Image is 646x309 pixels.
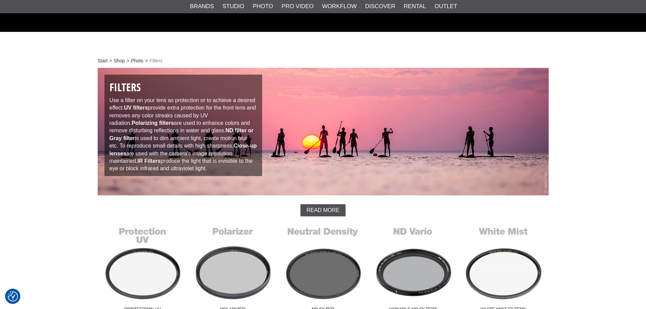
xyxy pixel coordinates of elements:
[434,2,457,11] a: Outlet
[150,57,162,64] span: Filters
[110,128,254,141] strong: ND filter or Gray filter
[145,57,148,64] span: >
[104,75,262,176] div: Use a filter on your lens as protection or to achieve a desired effect. provide extra protection ...
[8,291,18,302] img: Revisit consent button
[222,2,244,11] a: Studio
[98,57,108,64] a: Start
[110,143,257,156] strong: Close-up lenses
[322,2,357,11] a: Workflow
[281,2,313,11] a: Pro Video
[110,80,257,95] h1: Filters
[131,57,143,64] a: Photo
[8,290,18,303] button: Consent Preferences
[124,105,148,111] strong: UV filters
[253,2,273,11] a: Photo
[404,2,426,11] a: Rental
[114,57,125,64] a: Shop
[365,2,395,11] a: Discover
[190,2,214,11] a: Brands
[109,57,112,64] span: >
[307,207,339,213] span: Read more
[132,120,174,126] strong: Polarizing filters
[137,158,160,164] strong: IR Filters
[98,68,549,195] img: Filters for cameras/Photographer Jaanus Ree
[126,57,129,64] span: >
